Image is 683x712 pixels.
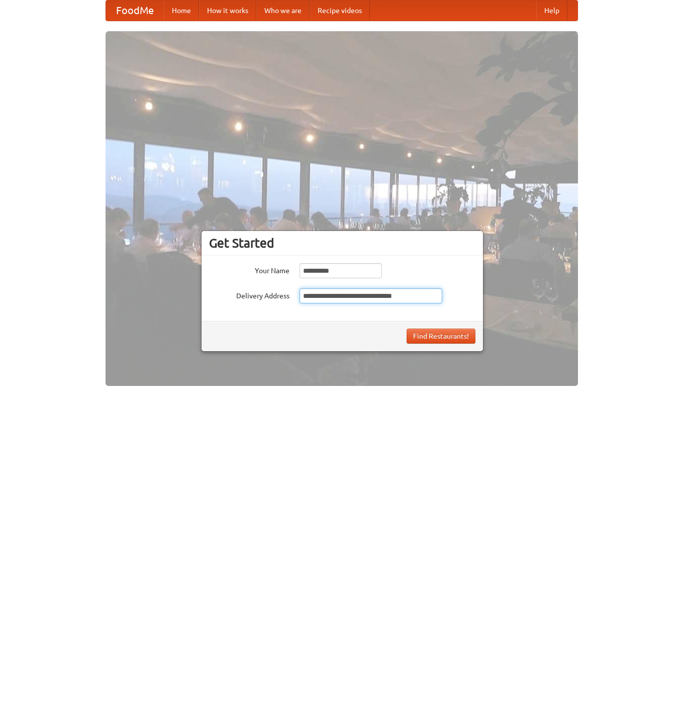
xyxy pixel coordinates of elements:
label: Your Name [209,263,289,276]
a: Home [164,1,199,21]
a: FoodMe [106,1,164,21]
a: How it works [199,1,256,21]
a: Recipe videos [310,1,370,21]
label: Delivery Address [209,288,289,301]
a: Who we are [256,1,310,21]
button: Find Restaurants! [407,329,475,344]
h3: Get Started [209,235,475,251]
a: Help [536,1,567,21]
